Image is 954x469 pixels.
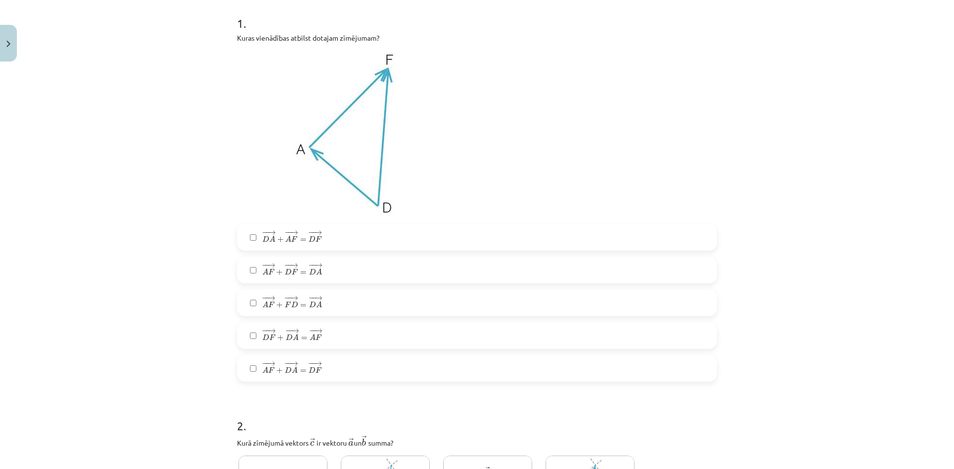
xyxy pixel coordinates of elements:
[292,269,298,275] span: F
[309,268,316,275] span: D
[310,441,315,446] span: c
[262,334,269,340] span: D
[290,362,298,366] span: →
[262,264,268,268] span: −
[262,329,268,334] span: −
[309,367,316,373] span: D
[348,441,353,446] span: a
[262,236,269,242] span: D
[269,335,276,340] span: F
[291,329,299,334] span: →
[276,269,283,275] span: +
[309,329,316,334] span: −
[362,439,366,446] span: b
[277,335,284,341] span: +
[316,236,322,242] span: F
[277,237,284,243] span: +
[292,367,298,373] span: A
[300,370,307,373] span: =
[291,236,298,242] span: F
[268,302,275,308] span: F
[6,41,10,47] img: icon-close-lesson-0947bae3869378f0d4975bcd49f059093ad1ed9edebbc8119c70593378902aed.svg
[316,367,322,373] span: F
[309,301,316,308] span: D
[314,362,322,366] span: →
[237,402,717,432] h1: 2 .
[264,362,265,366] span: −
[291,301,298,308] span: D
[264,296,265,301] span: −
[262,231,268,235] span: −
[285,367,292,373] span: D
[311,296,313,301] span: −
[287,264,289,268] span: −
[315,264,322,268] span: →
[267,296,275,301] span: →
[286,334,293,340] span: D
[312,329,313,334] span: −
[362,436,367,443] span: →
[268,231,276,235] span: →
[311,362,313,366] span: −
[285,268,292,275] span: D
[311,264,313,268] span: −
[284,362,291,366] span: −
[262,367,268,373] span: A
[285,231,291,235] span: −
[316,268,322,275] span: A
[285,329,292,334] span: −
[276,302,283,308] span: +
[315,296,322,301] span: →
[300,271,307,274] span: =
[349,438,354,445] span: →
[287,296,289,301] span: −
[290,264,298,268] span: →
[267,264,275,268] span: →
[309,296,315,301] span: −
[262,301,268,308] span: A
[287,231,288,235] span: −
[262,268,268,275] span: A
[301,337,308,340] span: =
[268,269,275,275] span: F
[300,304,307,307] span: =
[314,231,322,235] span: →
[310,334,316,340] span: A
[262,362,268,366] span: −
[316,301,322,308] span: A
[268,329,276,334] span: →
[269,236,275,242] span: A
[293,334,299,340] span: A
[284,296,291,301] span: −
[287,362,289,366] span: −
[237,33,717,43] p: Kuras vienādības atbilst dotajam zīmējumam?
[311,231,313,235] span: −
[288,329,290,334] span: −
[308,231,315,235] span: −
[308,362,315,366] span: −
[267,362,275,366] span: →
[300,239,307,242] span: =
[290,231,298,235] span: →
[262,296,268,301] span: −
[316,335,322,340] span: F
[268,367,275,373] span: F
[265,231,266,235] span: −
[310,438,315,445] span: →
[284,264,291,268] span: −
[309,236,316,242] span: D
[265,329,266,334] span: −
[276,368,283,374] span: +
[285,302,291,308] span: F
[290,296,298,301] span: →
[315,329,322,334] span: →
[264,264,265,268] span: −
[285,236,291,242] span: A
[237,435,717,448] p: Kurā zīmējumā vektors ﻿ ﻿ ir vektoru ﻿ un ﻿ summa?
[309,264,315,268] span: −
